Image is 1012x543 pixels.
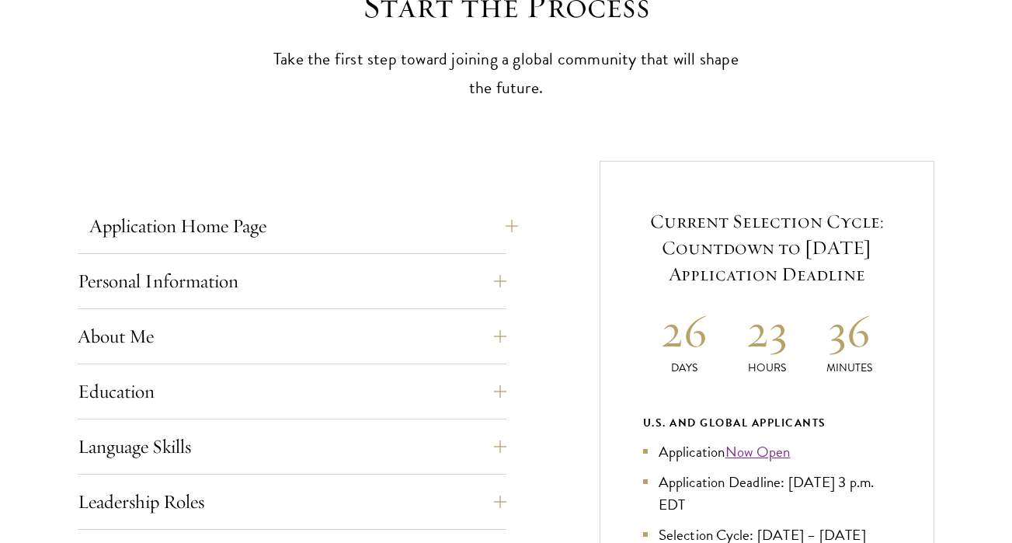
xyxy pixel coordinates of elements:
[725,301,809,360] h2: 23
[643,360,726,376] p: Days
[643,471,892,516] li: Application Deadline: [DATE] 3 p.m. EDT
[78,263,506,300] button: Personal Information
[643,413,892,433] div: U.S. and Global Applicants
[89,207,518,245] button: Application Home Page
[78,428,506,465] button: Language Skills
[643,301,726,360] h2: 26
[78,318,506,355] button: About Me
[643,208,892,287] h5: Current Selection Cycle: Countdown to [DATE] Application Deadline
[809,360,892,376] p: Minutes
[809,301,892,360] h2: 36
[266,45,747,103] p: Take the first step toward joining a global community that will shape the future.
[78,483,506,520] button: Leadership Roles
[643,440,892,463] li: Application
[78,373,506,410] button: Education
[725,440,791,463] a: Now Open
[725,360,809,376] p: Hours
